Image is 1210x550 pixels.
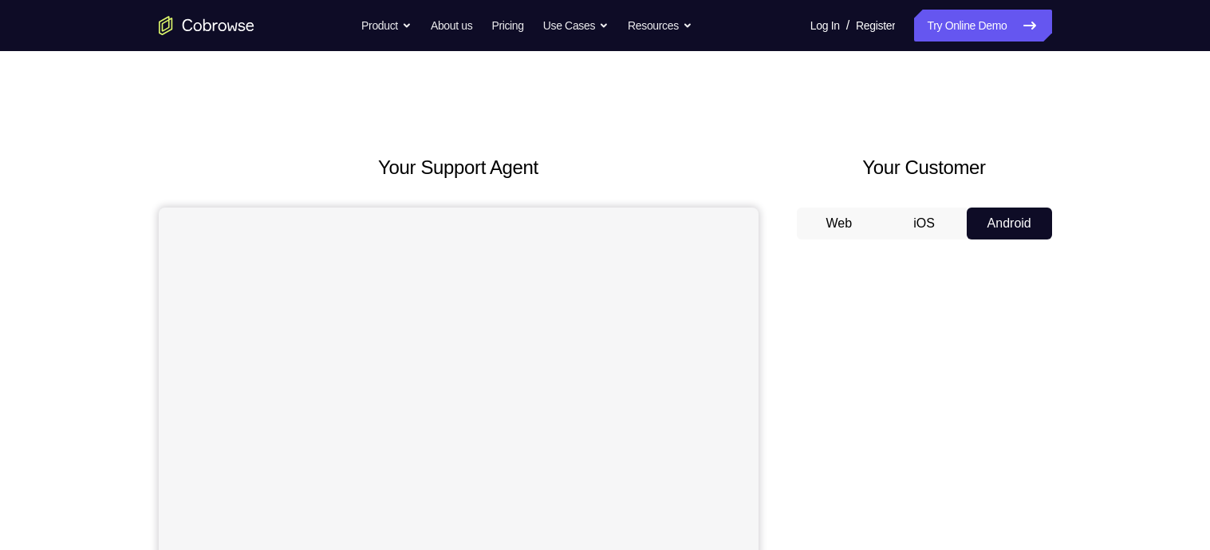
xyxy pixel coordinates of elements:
[846,16,849,35] span: /
[491,10,523,42] a: Pricing
[914,10,1051,42] a: Try Online Demo
[628,10,692,42] button: Resources
[159,16,254,35] a: Go to the home page
[431,10,472,42] a: About us
[810,10,840,42] a: Log In
[856,10,895,42] a: Register
[361,10,412,42] button: Product
[967,208,1052,239] button: Android
[797,208,882,239] button: Web
[159,153,759,182] h2: Your Support Agent
[881,208,967,239] button: iOS
[797,153,1052,182] h2: Your Customer
[543,10,609,42] button: Use Cases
